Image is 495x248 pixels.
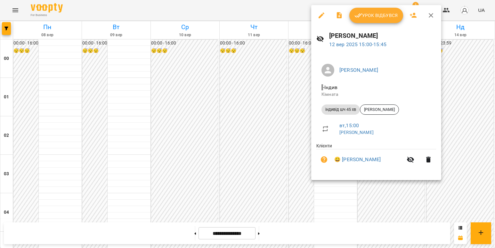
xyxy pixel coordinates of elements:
a: [PERSON_NAME] [339,67,378,73]
a: вт , 15:00 [339,122,359,128]
div: [PERSON_NAME] [360,104,399,115]
button: Візит ще не сплачено. Додати оплату? [316,152,332,167]
p: Кімната [321,91,431,98]
button: Урок відбувся [349,8,403,23]
span: [PERSON_NAME] [360,107,399,112]
span: індивід шч 45 хв [321,107,360,112]
ul: Клієнти [316,143,436,172]
h6: [PERSON_NAME] [329,31,436,41]
span: - Індив [321,84,339,90]
a: [PERSON_NAME] [339,130,374,135]
span: Урок відбувся [354,12,398,19]
a: 12 вер 2025 15:00-15:45 [329,41,386,47]
a: 😀 [PERSON_NAME] [334,156,381,163]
